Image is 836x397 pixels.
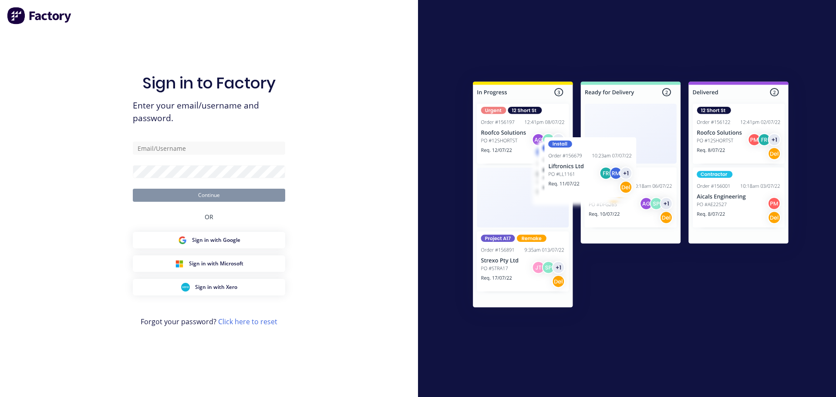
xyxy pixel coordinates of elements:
[189,260,243,268] span: Sign in with Microsoft
[454,64,808,328] img: Sign in
[218,317,277,326] a: Click here to reset
[192,236,240,244] span: Sign in with Google
[133,189,285,202] button: Continue
[133,99,285,125] span: Enter your email/username and password.
[133,142,285,155] input: Email/Username
[133,232,285,248] button: Google Sign inSign in with Google
[133,255,285,272] button: Microsoft Sign inSign in with Microsoft
[178,236,187,244] img: Google Sign in
[142,74,276,92] h1: Sign in to Factory
[133,279,285,295] button: Xero Sign inSign in with Xero
[7,7,72,24] img: Factory
[205,202,213,232] div: OR
[195,283,237,291] span: Sign in with Xero
[181,283,190,292] img: Xero Sign in
[141,316,277,327] span: Forgot your password?
[175,259,184,268] img: Microsoft Sign in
